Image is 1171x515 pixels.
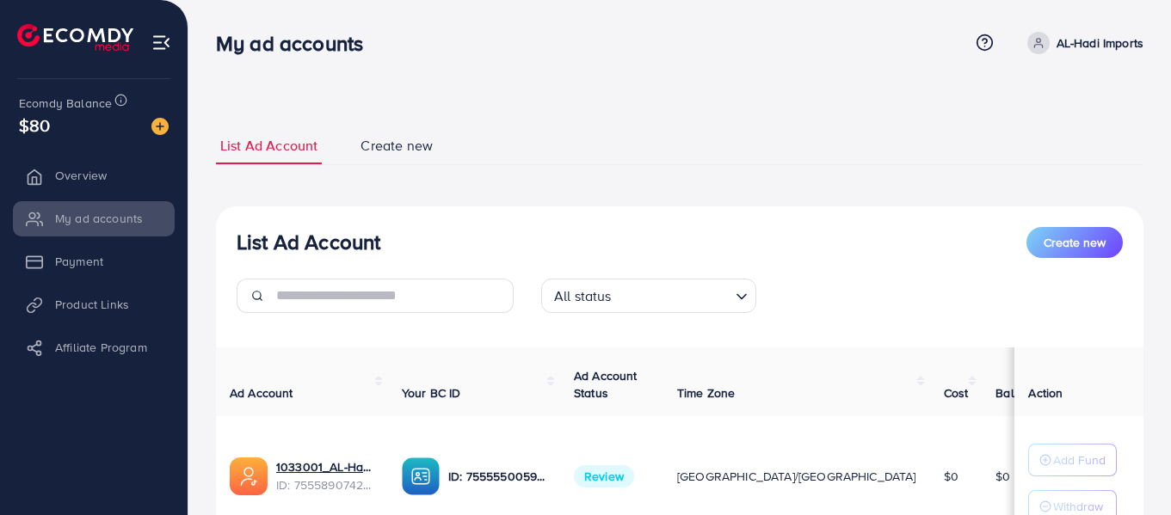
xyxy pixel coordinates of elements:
span: Ecomdy Balance [19,95,112,112]
span: Your BC ID [402,384,461,402]
img: ic-ba-acc.ded83a64.svg [402,457,440,495]
span: Review [574,465,634,487]
span: All status [551,284,615,309]
h3: List Ad Account [237,230,380,254]
button: Create new [1026,227,1123,258]
a: 1033001_AL-Hadi Imports New_1759242922262 [276,458,374,475]
img: image [151,118,169,135]
span: Cost [944,384,969,402]
span: $0 [944,468,958,485]
div: Search for option [541,279,756,313]
p: Add Fund [1053,450,1106,470]
span: Time Zone [677,384,735,402]
span: [GEOGRAPHIC_DATA]/[GEOGRAPHIC_DATA] [677,468,916,485]
div: <span class='underline'>1033001_AL-Hadi Imports New_1759242922262</span></br>7555890742457630737 [276,458,374,494]
h3: My ad accounts [216,31,377,56]
span: ID: 7555890742457630737 [276,476,374,494]
span: Ad Account [230,384,293,402]
input: Search for option [617,280,729,309]
img: menu [151,33,171,52]
span: Ad Account Status [574,367,638,402]
img: logo [17,24,133,51]
img: ic-ads-acc.e4c84228.svg [230,457,268,495]
span: $80 [19,113,50,138]
span: $0 [995,468,1010,485]
span: Create new [1044,234,1106,251]
p: ID: 7555550059582717959 [448,466,546,487]
span: List Ad Account [220,136,317,156]
span: Action [1028,384,1063,402]
a: AL-Hadi Imports [1020,32,1143,54]
p: AL-Hadi Imports [1057,33,1143,53]
span: Create new [361,136,433,156]
button: Add Fund [1028,444,1117,476]
span: Balance [995,384,1041,402]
